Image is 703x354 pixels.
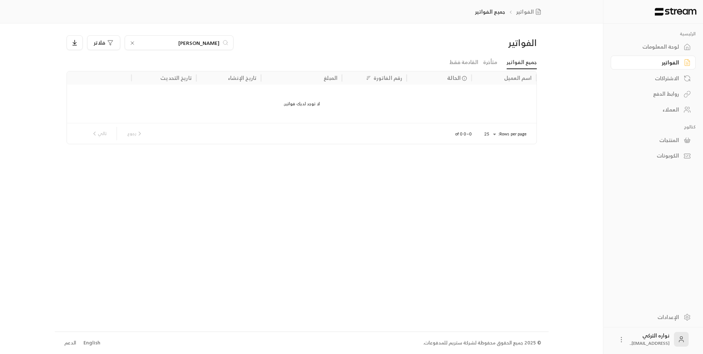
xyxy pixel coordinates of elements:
[423,339,541,347] div: © 2025 جميع الحقوق محفوظة لشركة ستريم للمدفوعات.
[138,39,220,47] input: ابحث باسم العميل أو رقم الهاتف
[424,37,536,49] div: الفواتير
[483,56,497,69] a: متأخرة
[611,31,696,37] p: الرئيسية
[611,71,696,85] a: الاشتراكات
[516,8,544,15] a: الفواتير
[67,85,536,123] div: لا توجد لديك فواتير.
[654,8,697,16] img: Logo
[611,310,696,324] a: الإعدادات
[504,73,532,82] div: اسم العميل
[620,137,679,144] div: المنتجات
[364,74,373,82] button: Sort
[629,339,670,347] span: [EMAIL_ADDRESS]...
[620,43,679,50] div: لوحة المعلومات
[629,332,670,347] div: نواره التركي
[228,73,257,82] div: تاريخ الإنشاء
[611,149,696,163] a: الكوبونات
[475,8,544,15] nav: breadcrumb
[611,133,696,147] a: المنتجات
[481,130,498,139] div: 25
[620,90,679,98] div: روابط الدفع
[94,40,105,45] span: فلاتر
[620,106,679,113] div: العملاء
[449,56,478,69] a: القادمة فقط
[455,131,472,137] p: 0–0 of 0
[620,314,679,321] div: الإعدادات
[324,73,338,82] div: المبلغ
[620,75,679,82] div: الاشتراكات
[87,35,120,50] button: فلاتر
[507,56,537,69] a: جميع الفواتير
[447,74,461,82] span: الحالة
[611,56,696,70] a: الفواتير
[475,8,505,15] p: جميع الفواتير
[620,152,679,159] div: الكوبونات
[611,124,696,130] p: كتالوج
[611,40,696,54] a: لوحة المعلومات
[83,339,100,347] div: English
[620,59,679,66] div: الفواتير
[374,73,402,82] div: رقم الفاتورة
[611,87,696,101] a: روابط الدفع
[498,131,527,137] p: Rows per page:
[611,103,696,117] a: العملاء
[160,73,192,82] div: تاريخ التحديث
[62,336,79,350] a: الدعم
